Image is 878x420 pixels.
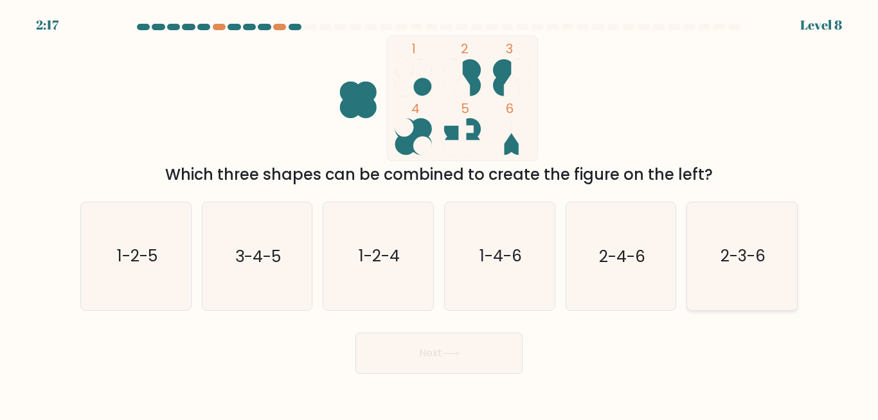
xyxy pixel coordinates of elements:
[479,245,522,268] text: 1-4-6
[355,333,523,374] button: Next
[461,100,469,118] tspan: 5
[599,245,645,268] text: 2-4-6
[461,40,469,58] tspan: 2
[412,40,417,58] tspan: 1
[506,40,513,58] tspan: 3
[506,100,514,118] tspan: 6
[721,245,766,268] text: 2-3-6
[116,245,157,268] text: 1-2-5
[359,245,400,268] text: 1-2-4
[88,163,790,186] div: Which three shapes can be combined to create the figure on the left?
[412,100,420,118] tspan: 4
[800,15,842,35] div: Level 8
[235,245,281,268] text: 3-4-5
[36,15,58,35] div: 2:17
